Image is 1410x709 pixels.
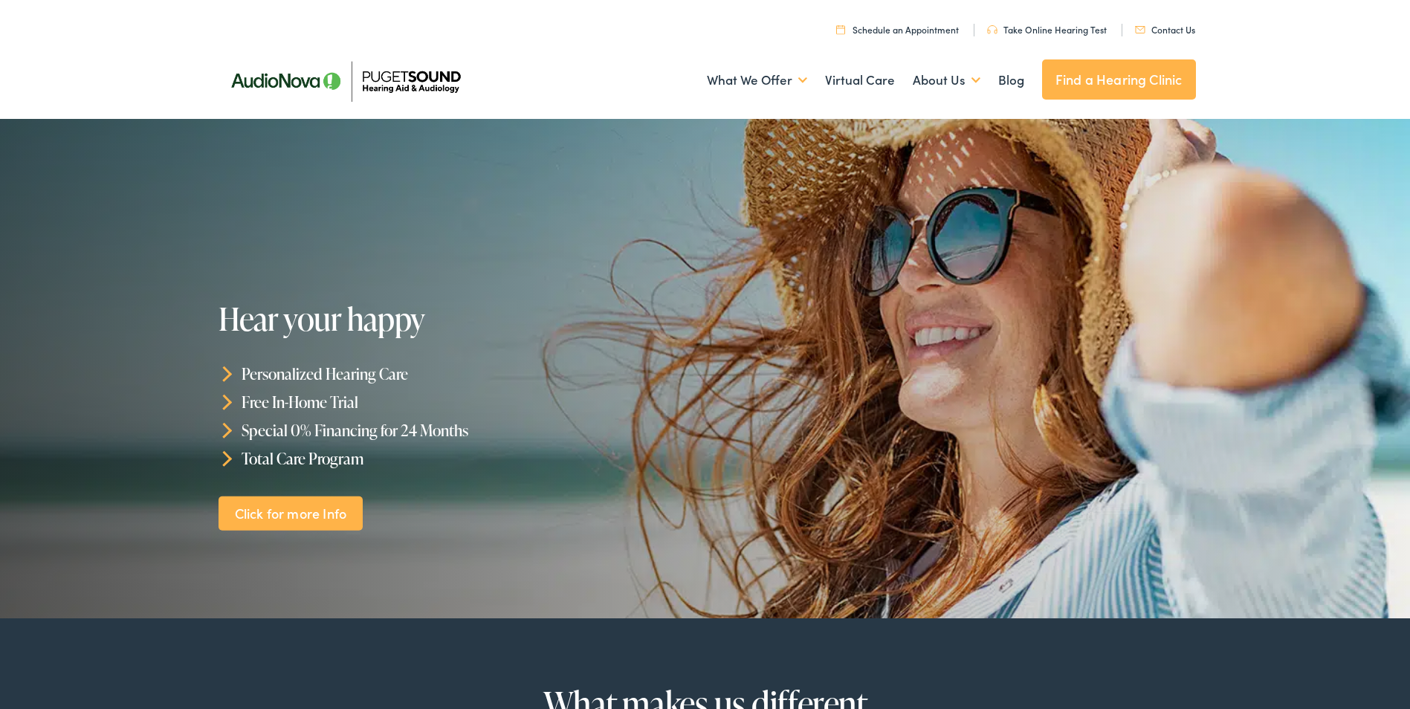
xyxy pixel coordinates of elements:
[219,416,712,444] li: Special 0% Financing for 24 Months
[219,444,712,472] li: Total Care Program
[836,25,845,34] img: utility icon
[987,25,997,34] img: utility icon
[998,53,1024,108] a: Blog
[825,53,895,108] a: Virtual Care
[987,23,1107,36] a: Take Online Hearing Test
[1135,23,1195,36] a: Contact Us
[707,53,807,108] a: What We Offer
[219,360,712,388] li: Personalized Hearing Care
[913,53,980,108] a: About Us
[219,496,363,531] a: Click for more Info
[836,23,959,36] a: Schedule an Appointment
[1135,26,1145,33] img: utility icon
[1042,59,1196,100] a: Find a Hearing Clinic
[219,302,670,336] h1: Hear your happy
[219,388,712,416] li: Free In-Home Trial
